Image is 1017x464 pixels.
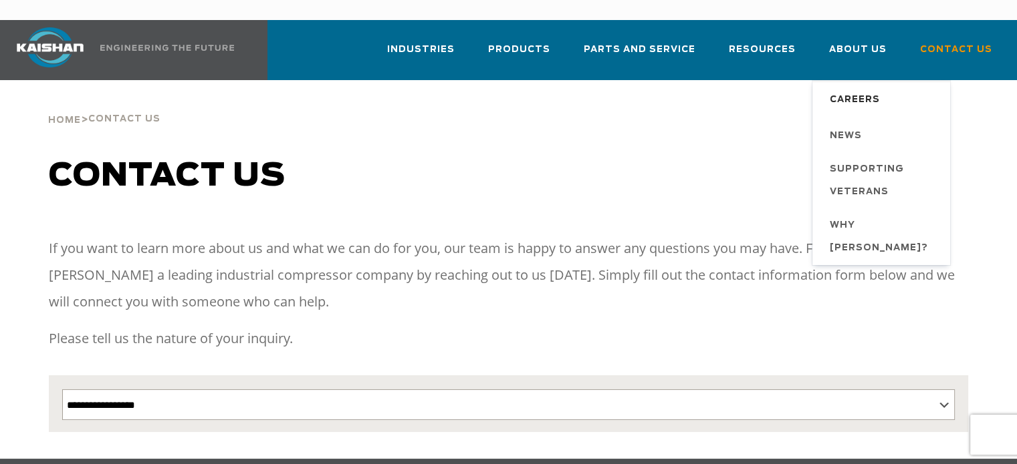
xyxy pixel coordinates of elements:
span: Resources [729,42,796,57]
a: News [816,117,950,153]
a: Parts and Service [584,32,695,77]
a: Contact Us [920,32,992,77]
a: Home [48,113,81,126]
span: News [830,125,862,148]
span: Home [48,116,81,125]
span: Why [PERSON_NAME]? [830,214,937,260]
a: Industries [387,32,455,77]
span: Contact Us [88,115,160,124]
span: Products [488,42,550,57]
a: About Us [829,32,887,77]
span: About Us [829,42,887,57]
p: Please tell us the nature of your inquiry. [49,325,968,352]
span: Contact us [49,160,286,192]
a: Products [488,32,550,77]
span: Supporting Veterans [830,158,937,204]
span: Careers [830,89,880,111]
a: Why [PERSON_NAME]? [816,209,950,265]
a: Supporting Veterans [816,153,950,209]
span: Industries [387,42,455,57]
img: Engineering the future [100,45,234,51]
span: Parts and Service [584,42,695,57]
p: If you want to learn more about us and what we can do for you, our team is happy to answer any qu... [49,235,968,315]
a: Careers [816,81,950,117]
div: > [48,80,160,131]
a: Resources [729,32,796,77]
span: Contact Us [920,42,992,57]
